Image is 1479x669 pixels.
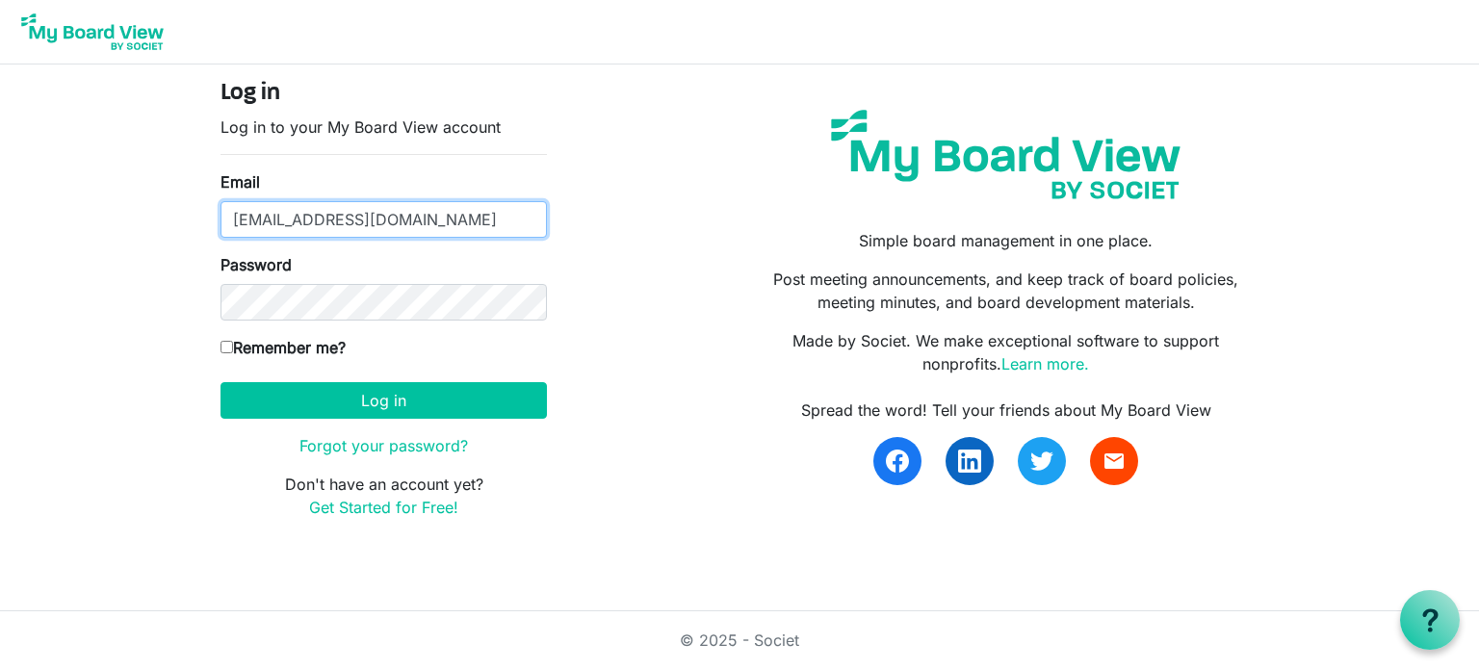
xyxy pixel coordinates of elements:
a: Learn more. [1001,354,1089,373]
img: My Board View Logo [15,8,169,56]
p: Log in to your My Board View account [221,116,547,139]
img: facebook.svg [886,450,909,473]
img: twitter.svg [1030,450,1053,473]
a: © 2025 - Societ [680,630,799,650]
a: email [1090,437,1138,485]
img: linkedin.svg [958,450,981,473]
button: Log in [221,382,547,419]
a: Forgot your password? [299,436,468,455]
input: Remember me? [221,341,233,353]
div: Spread the word! Tell your friends about My Board View [754,399,1258,422]
span: email [1103,450,1126,473]
a: Get Started for Free! [309,498,458,517]
label: Email [221,170,260,193]
img: my-board-view-societ.svg [817,95,1195,214]
label: Password [221,253,292,276]
h4: Log in [221,80,547,108]
label: Remember me? [221,336,346,359]
p: Post meeting announcements, and keep track of board policies, meeting minutes, and board developm... [754,268,1258,314]
p: Don't have an account yet? [221,473,547,519]
p: Simple board management in one place. [754,229,1258,252]
p: Made by Societ. We make exceptional software to support nonprofits. [754,329,1258,375]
